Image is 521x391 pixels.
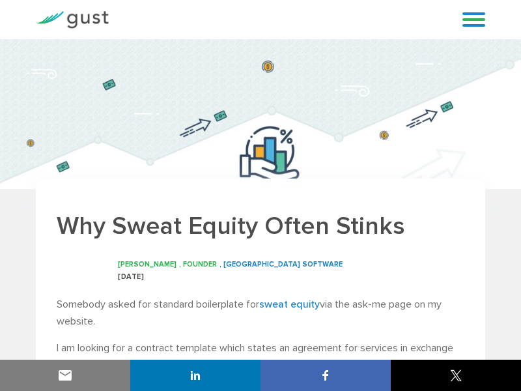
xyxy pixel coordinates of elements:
[448,368,464,383] img: twitter sharing button
[219,260,343,268] span: , [GEOGRAPHIC_DATA] Software
[118,260,176,268] span: [PERSON_NAME]
[36,11,109,29] img: Gust Logo
[188,368,203,383] img: linkedin sharing button
[57,210,464,243] h1: Why Sweat Equity Often Stinks
[179,260,217,268] span: , Founder
[57,340,464,373] p: I am looking for a contract template which states an agreement for services in exchange for equit...
[259,298,320,310] a: sweat equity
[318,368,333,383] img: facebook sharing button
[57,296,464,329] p: Somebody asked for standard boilerplate for via the ask-me page on my website.
[118,272,144,281] span: [DATE]
[57,368,73,383] img: email sharing button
